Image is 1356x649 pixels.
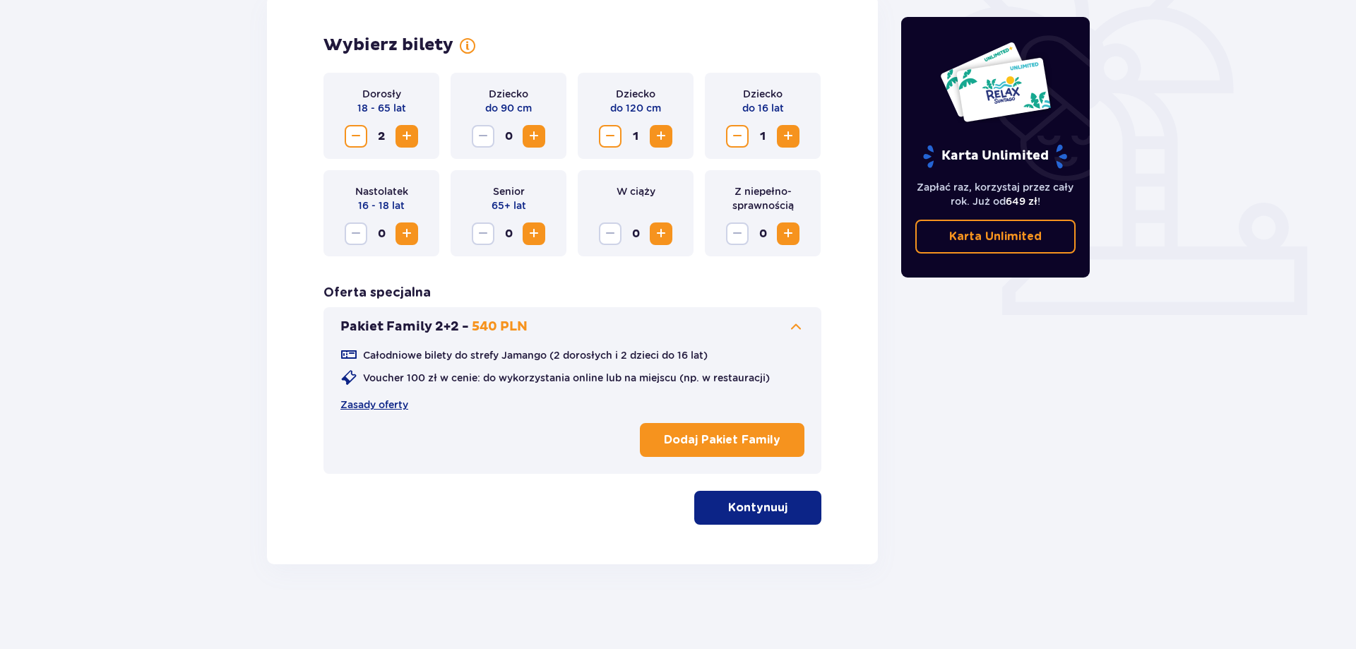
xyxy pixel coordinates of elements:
[370,222,393,245] span: 0
[624,222,647,245] span: 0
[728,500,787,516] p: Kontynuuj
[355,184,408,198] p: Nastolatek
[485,101,532,115] p: do 90 cm
[922,144,1069,169] p: Karta Unlimited
[340,318,469,335] p: Pakiet Family 2+2 -
[726,222,749,245] button: Zmniejsz
[497,222,520,245] span: 0
[777,125,799,148] button: Zwiększ
[340,398,408,412] a: Zasady oferty
[939,41,1052,123] img: Dwie karty całoroczne do Suntago z napisem 'UNLIMITED RELAX', na białym tle z tropikalnymi liśćmi...
[362,87,401,101] p: Dorosły
[751,222,774,245] span: 0
[624,125,647,148] span: 1
[664,432,780,448] p: Dodaj Pakiet Family
[472,222,494,245] button: Zmniejsz
[694,491,821,525] button: Kontynuuj
[716,184,809,213] p: Z niepełno­sprawnością
[363,348,708,362] p: Całodniowe bilety do strefy Jamango (2 dorosłych i 2 dzieci do 16 lat)
[323,285,431,302] h3: Oferta specjalna
[370,125,393,148] span: 2
[395,125,418,148] button: Zwiększ
[1006,196,1037,207] span: 649 zł
[915,180,1076,208] p: Zapłać raz, korzystaj przez cały rok. Już od !
[726,125,749,148] button: Zmniejsz
[492,198,526,213] p: 65+ lat
[493,184,525,198] p: Senior
[472,318,528,335] p: 540 PLN
[915,220,1076,254] a: Karta Unlimited
[617,184,655,198] p: W ciąży
[640,423,804,457] button: Dodaj Pakiet Family
[472,125,494,148] button: Zmniejsz
[323,35,453,56] h2: Wybierz bilety
[616,87,655,101] p: Dziecko
[777,222,799,245] button: Zwiększ
[497,125,520,148] span: 0
[650,125,672,148] button: Zwiększ
[610,101,661,115] p: do 120 cm
[650,222,672,245] button: Zwiększ
[357,101,406,115] p: 18 - 65 lat
[523,222,545,245] button: Zwiększ
[345,222,367,245] button: Zmniejsz
[340,318,804,335] button: Pakiet Family 2+2 -540 PLN
[358,198,405,213] p: 16 - 18 lat
[743,87,783,101] p: Dziecko
[395,222,418,245] button: Zwiększ
[523,125,545,148] button: Zwiększ
[599,125,621,148] button: Zmniejsz
[363,371,770,385] p: Voucher 100 zł w cenie: do wykorzystania online lub na miejscu (np. w restauracji)
[489,87,528,101] p: Dziecko
[345,125,367,148] button: Zmniejsz
[751,125,774,148] span: 1
[949,229,1042,244] p: Karta Unlimited
[742,101,784,115] p: do 16 lat
[599,222,621,245] button: Zmniejsz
